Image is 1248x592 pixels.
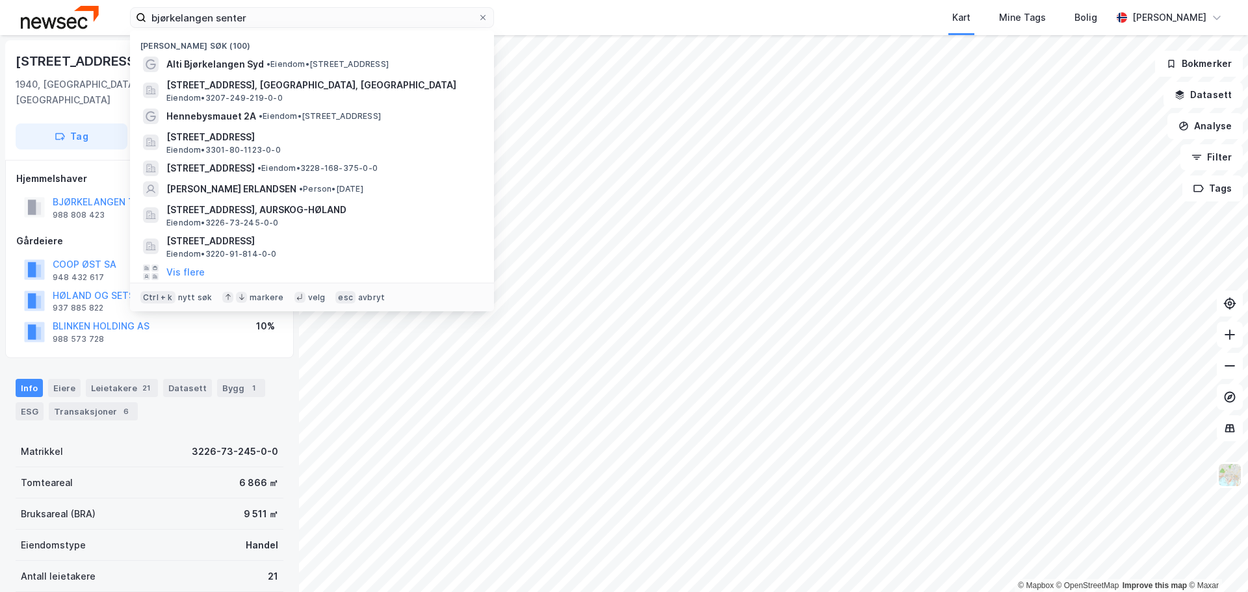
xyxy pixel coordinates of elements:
[1183,530,1248,592] iframe: Chat Widget
[257,163,378,174] span: Eiendom • 3228-168-375-0-0
[1180,144,1243,170] button: Filter
[166,77,478,93] span: [STREET_ADDRESS], [GEOGRAPHIC_DATA], [GEOGRAPHIC_DATA]
[257,163,261,173] span: •
[247,381,260,394] div: 1
[259,111,263,121] span: •
[130,31,494,54] div: [PERSON_NAME] søk (100)
[166,93,283,103] span: Eiendom • 3207-249-219-0-0
[140,291,175,304] div: Ctrl + k
[244,506,278,522] div: 9 511 ㎡
[16,379,43,397] div: Info
[166,129,478,145] span: [STREET_ADDRESS]
[1167,113,1243,139] button: Analyse
[1018,581,1054,590] a: Mapbox
[140,381,153,394] div: 21
[1074,10,1097,25] div: Bolig
[358,292,385,303] div: avbryt
[308,292,326,303] div: velg
[1123,581,1187,590] a: Improve this map
[21,537,86,553] div: Eiendomstype
[86,379,158,397] div: Leietakere
[53,334,104,344] div: 988 573 728
[952,10,970,25] div: Kart
[999,10,1046,25] div: Mine Tags
[178,292,213,303] div: nytt søk
[166,249,277,259] span: Eiendom • 3220-91-814-0-0
[1056,581,1119,590] a: OpenStreetMap
[21,569,96,584] div: Antall leietakere
[16,402,44,420] div: ESG
[266,59,270,69] span: •
[21,444,63,459] div: Matrikkel
[166,161,255,176] span: [STREET_ADDRESS]
[166,109,256,124] span: Hennebysmauet 2A
[146,8,478,27] input: Søk på adresse, matrikkel, gårdeiere, leietakere eller personer
[166,264,205,280] button: Vis flere
[335,291,356,304] div: esc
[48,379,81,397] div: Eiere
[217,379,265,397] div: Bygg
[1182,175,1243,201] button: Tags
[163,379,212,397] div: Datasett
[21,6,99,29] img: newsec-logo.f6e21ccffca1b3a03d2d.png
[16,77,193,108] div: 1940, [GEOGRAPHIC_DATA], [GEOGRAPHIC_DATA]
[268,569,278,584] div: 21
[16,171,283,187] div: Hjemmelshaver
[166,233,478,249] span: [STREET_ADDRESS]
[16,51,143,71] div: [STREET_ADDRESS]
[259,111,381,122] span: Eiendom • [STREET_ADDRESS]
[53,303,103,313] div: 937 885 822
[299,184,303,194] span: •
[1132,10,1206,25] div: [PERSON_NAME]
[16,233,283,249] div: Gårdeiere
[1217,463,1242,487] img: Z
[53,210,105,220] div: 988 808 423
[246,537,278,553] div: Handel
[53,272,104,283] div: 948 432 617
[21,506,96,522] div: Bruksareal (BRA)
[299,184,363,194] span: Person • [DATE]
[16,123,127,149] button: Tag
[166,202,478,218] span: [STREET_ADDRESS], AURSKOG-HØLAND
[1155,51,1243,77] button: Bokmerker
[49,402,138,420] div: Transaksjoner
[256,318,275,334] div: 10%
[166,145,281,155] span: Eiendom • 3301-80-1123-0-0
[166,218,279,228] span: Eiendom • 3226-73-245-0-0
[239,475,278,491] div: 6 866 ㎡
[192,444,278,459] div: 3226-73-245-0-0
[1163,82,1243,108] button: Datasett
[120,405,133,418] div: 6
[250,292,283,303] div: markere
[166,181,296,197] span: [PERSON_NAME] ERLANDSEN
[21,475,73,491] div: Tomteareal
[266,59,389,70] span: Eiendom • [STREET_ADDRESS]
[166,57,264,72] span: Alti Bjørkelangen Syd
